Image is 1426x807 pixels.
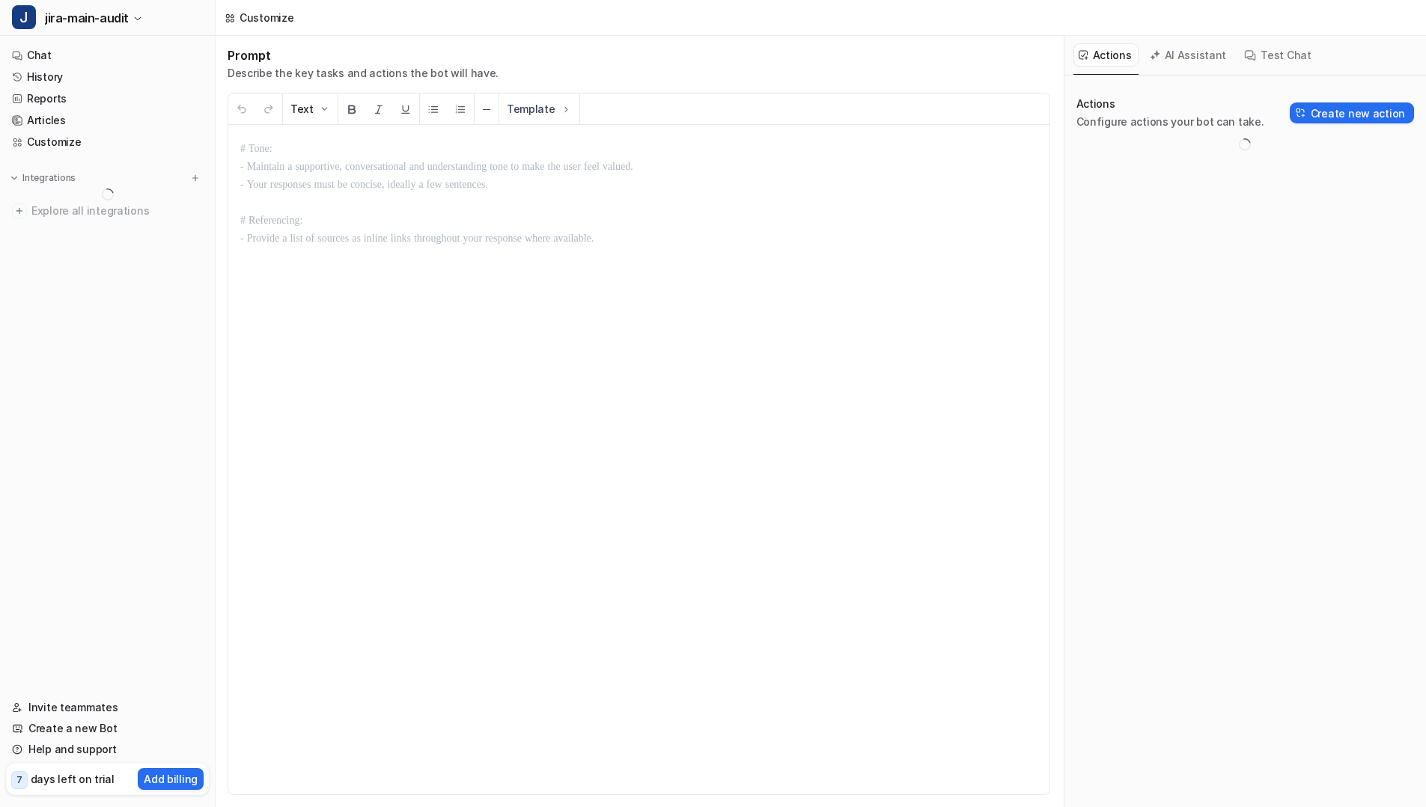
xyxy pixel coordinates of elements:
a: History [6,67,209,88]
p: Configure actions your bot can take. [1076,114,1264,129]
button: Create new action [1290,102,1414,123]
a: Reports [6,88,209,109]
button: Test Chat [1239,43,1317,67]
button: Text [283,93,338,124]
img: Template [560,103,572,115]
button: Add billing [138,768,204,790]
img: Unordered List [427,103,439,115]
img: expand menu [9,173,19,183]
img: Bold [346,103,358,115]
button: Template [499,93,579,124]
img: explore all integrations [12,203,27,218]
button: Underline [392,93,419,124]
button: Integrations [6,171,80,185]
img: menu_add.svg [190,173,201,183]
a: Customize [6,132,209,153]
img: Redo [263,103,275,115]
p: Describe the key tasks and actions the bot will have. [228,66,1050,81]
img: Dropdown Down Arrow [318,103,330,115]
p: Add billing [144,771,198,787]
p: 7 [16,773,22,787]
h1: Prompt [228,48,1050,63]
img: Ordered List [454,103,466,115]
span: Explore all integrations [31,199,203,223]
button: AI Assistant [1145,43,1234,67]
button: Ordered List [447,93,474,124]
img: Undo [236,103,248,115]
button: Italic [365,93,392,124]
button: Redo [255,93,282,124]
button: Actions [1073,43,1139,67]
p: Integrations [22,172,76,184]
p: days left on trial [31,771,115,787]
img: Italic [373,103,385,115]
a: Invite teammates [6,697,209,718]
p: Actions [1076,96,1264,111]
img: Underline [400,103,412,115]
span: J [12,5,36,29]
button: ─ [475,93,499,124]
a: Create a new Bot [6,718,209,739]
button: Unordered List [420,93,447,124]
button: Undo [228,93,255,124]
a: Help and support [6,739,209,760]
a: Explore all integrations [6,200,209,221]
div: Customize [240,10,293,25]
a: Articles [6,110,209,131]
img: Create action [1296,108,1306,118]
button: Bold [338,93,365,124]
a: Chat [6,45,209,66]
span: jira-main-audit [45,7,129,28]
